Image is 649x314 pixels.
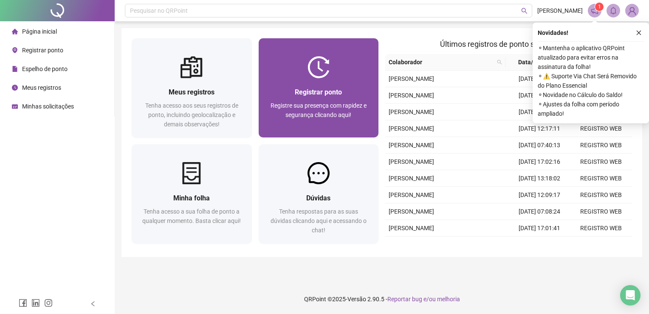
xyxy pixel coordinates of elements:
[509,57,555,67] span: Data/Hora
[22,84,61,91] span: Meus registros
[12,66,18,72] span: file
[389,225,434,231] span: [PERSON_NAME]
[22,28,57,35] span: Página inicial
[12,103,18,109] span: schedule
[636,30,642,36] span: close
[538,71,644,90] span: ⚬ ⚠️ Suporte Via Chat Será Removido do Plano Essencial
[389,191,434,198] span: [PERSON_NAME]
[626,4,638,17] img: 92840
[271,208,367,234] span: Tenha respostas para as suas dúvidas clicando aqui e acessando o chat!
[389,125,434,132] span: [PERSON_NAME]
[132,38,252,137] a: Meus registrosTenha acesso aos seus registros de ponto, incluindo geolocalização e demais observa...
[570,237,632,253] td: REGISTRO WEB
[295,88,342,96] span: Registrar ponto
[538,90,644,100] span: ⚬ Novidade no Cálculo do Saldo!
[570,220,632,237] td: REGISTRO WEB
[142,208,241,224] span: Tenha acesso a sua folha de ponto a qualquer momento. Basta clicar aqui!
[509,71,570,87] td: [DATE] 07:33:32
[570,170,632,187] td: REGISTRO WEB
[22,66,68,72] span: Espelho de ponto
[591,7,598,14] span: notification
[570,120,632,137] td: REGISTRO WEB
[12,85,18,91] span: clock-circle
[537,6,583,15] span: [PERSON_NAME]
[389,75,434,82] span: [PERSON_NAME]
[389,175,434,182] span: [PERSON_NAME]
[173,194,210,202] span: Minha folha
[389,57,494,67] span: Colaborador
[509,187,570,203] td: [DATE] 12:09:17
[115,284,649,314] footer: QRPoint © 2025 - 2.90.5 -
[620,285,641,305] div: Open Intercom Messenger
[347,296,366,303] span: Versão
[31,299,40,307] span: linkedin
[389,92,434,99] span: [PERSON_NAME]
[44,299,53,307] span: instagram
[90,301,96,307] span: left
[538,100,644,118] span: ⚬ Ajustes da folha com período ampliado!
[145,102,238,128] span: Tenha acesso aos seus registros de ponto, incluindo geolocalização e demais observações!
[271,102,367,118] span: Registre sua presença com rapidez e segurança clicando aqui!
[609,7,617,14] span: bell
[509,170,570,187] td: [DATE] 13:18:02
[509,137,570,154] td: [DATE] 07:40:13
[570,187,632,203] td: REGISTRO WEB
[570,154,632,170] td: REGISTRO WEB
[259,38,379,137] a: Registrar pontoRegistre sua presença com rapidez e segurança clicando aqui!
[259,144,379,243] a: DúvidasTenha respostas para as suas dúvidas clicando aqui e acessando o chat!
[389,108,434,115] span: [PERSON_NAME]
[509,104,570,120] td: [DATE] 13:15:41
[306,194,330,202] span: Dúvidas
[509,120,570,137] td: [DATE] 12:17:11
[389,158,434,165] span: [PERSON_NAME]
[598,4,601,10] span: 1
[595,3,604,11] sup: 1
[12,47,18,53] span: environment
[538,43,644,71] span: ⚬ Mantenha o aplicativo QRPoint atualizado para evitar erros na assinatura da folha!
[22,103,74,110] span: Minhas solicitações
[570,137,632,154] td: REGISTRO WEB
[387,296,460,303] span: Reportar bug e/ou melhoria
[12,29,18,34] span: home
[509,87,570,104] td: [DATE] 18:00:50
[389,142,434,148] span: [PERSON_NAME]
[509,203,570,220] td: [DATE] 07:08:24
[538,28,568,37] span: Novidades !
[389,208,434,215] span: [PERSON_NAME]
[169,88,214,96] span: Meus registros
[22,47,63,54] span: Registrar ponto
[509,237,570,253] td: [DATE] 13:18:05
[19,299,27,307] span: facebook
[505,54,565,71] th: Data/Hora
[509,220,570,237] td: [DATE] 17:01:41
[495,56,504,69] span: search
[497,60,502,65] span: search
[509,154,570,170] td: [DATE] 17:02:16
[570,203,632,220] td: REGISTRO WEB
[521,8,528,14] span: search
[132,144,252,243] a: Minha folhaTenha acesso a sua folha de ponto a qualquer momento. Basta clicar aqui!
[440,40,577,49] span: Últimos registros de ponto sincronizados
